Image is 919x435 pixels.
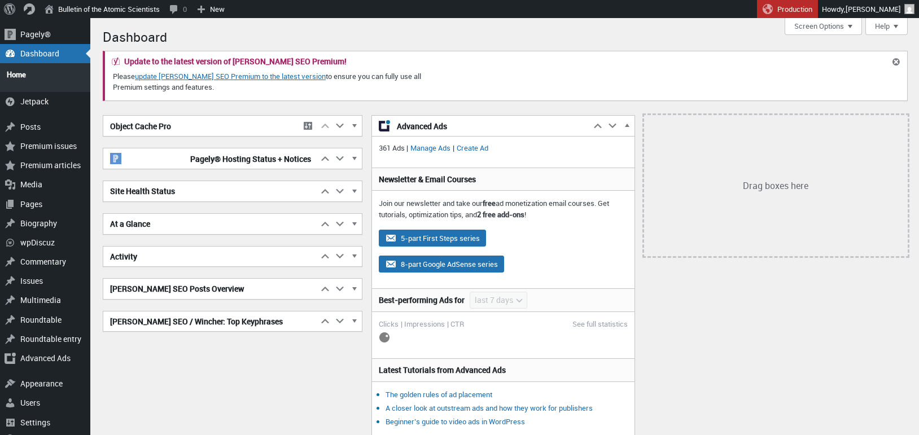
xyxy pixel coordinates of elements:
[379,198,628,220] p: Join our newsletter and take our ad monetization email courses. Get tutorials, optimization tips,...
[397,121,584,132] span: Advanced Ads
[103,148,318,169] h2: Pagely® Hosting Status + Notices
[379,332,390,343] img: loading
[135,71,326,81] a: update [PERSON_NAME] SEO Premium to the latest version
[785,18,862,35] button: Screen Options
[112,70,453,94] p: Please to ensure you can fully use all Premium settings and features.
[379,295,465,306] h3: Best-performing Ads for
[386,389,492,399] a: The golden rules of ad placement
[379,230,486,247] button: 5-part First Steps series
[454,143,491,153] a: Create Ad
[103,311,318,332] h2: [PERSON_NAME] SEO / Wincher: Top Keyphrases
[865,18,908,35] button: Help
[477,209,524,219] strong: 2 free add-ons
[103,116,297,137] h2: Object Cache Pro
[124,58,347,65] h2: Update to the latest version of [PERSON_NAME] SEO Premium!
[483,198,496,208] strong: free
[103,214,318,234] h2: At a Glance
[846,4,901,14] span: [PERSON_NAME]
[386,403,593,413] a: A closer look at outstream ads and how they work for publishers
[110,153,121,164] img: pagely-w-on-b20x20.png
[379,364,628,376] h3: Latest Tutorials from Advanced Ads
[408,143,453,153] a: Manage Ads
[386,416,525,427] a: Beginner’s guide to video ads in WordPress
[103,247,318,267] h2: Activity
[103,279,318,299] h2: [PERSON_NAME] SEO Posts Overview
[379,174,628,185] h3: Newsletter & Email Courses
[379,143,628,154] p: 361 Ads | |
[103,181,318,201] h2: Site Health Status
[379,256,504,273] button: 8-part Google AdSense series
[103,24,908,48] h1: Dashboard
